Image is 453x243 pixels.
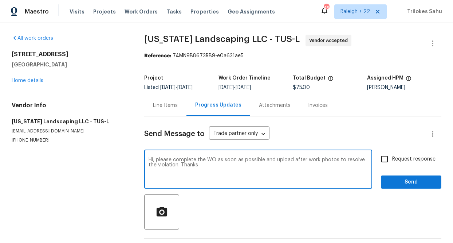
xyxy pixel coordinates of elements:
[160,85,176,90] span: [DATE]
[93,8,116,15] span: Projects
[12,61,127,68] h5: [GEOGRAPHIC_DATA]
[153,102,178,109] div: Line Items
[309,37,351,44] span: Vendor Accepted
[259,102,291,109] div: Attachments
[228,8,275,15] span: Geo Assignments
[149,157,368,183] textarea: Hi, please complete the WO as soon as possible and upload after work photos to resolve the violat...
[392,155,436,163] span: Request response
[144,76,163,81] h5: Project
[166,9,182,14] span: Tasks
[144,52,441,59] div: 74MN9B8673RB9-e0a631ae5
[12,137,127,143] p: [PHONE_NUMBER]
[177,85,193,90] span: [DATE]
[144,35,300,43] span: [US_STATE] Landscaping LLC - TUS-L
[12,118,127,125] h5: [US_STATE] Landscaping LLC - TUS-L
[160,85,193,90] span: -
[218,76,271,81] h5: Work Order Timeline
[70,8,84,15] span: Visits
[406,76,411,85] span: The hpm assigned to this work order.
[144,85,193,90] span: Listed
[125,8,158,15] span: Work Orders
[293,85,310,90] span: $75.00
[209,128,269,140] div: Trade partner only
[387,178,436,187] span: Send
[12,78,43,83] a: Home details
[381,175,441,189] button: Send
[293,76,326,81] h5: Total Budget
[328,76,334,85] span: The total cost of line items that have been proposed by Opendoor. This sum includes line items th...
[218,85,234,90] span: [DATE]
[324,4,329,12] div: 453
[144,53,171,58] b: Reference:
[236,85,251,90] span: [DATE]
[12,51,127,58] h2: [STREET_ADDRESS]
[12,36,53,41] a: All work orders
[308,102,328,109] div: Invoices
[367,85,441,90] div: [PERSON_NAME]
[25,8,49,15] span: Maestro
[367,76,403,81] h5: Assigned HPM
[404,8,442,15] span: Trilokes Sahu
[12,102,127,109] h4: Vendor Info
[190,8,219,15] span: Properties
[12,128,127,134] p: [EMAIL_ADDRESS][DOMAIN_NAME]
[218,85,251,90] span: -
[340,8,370,15] span: Raleigh + 22
[195,101,241,109] div: Progress Updates
[144,130,205,138] span: Send Message to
